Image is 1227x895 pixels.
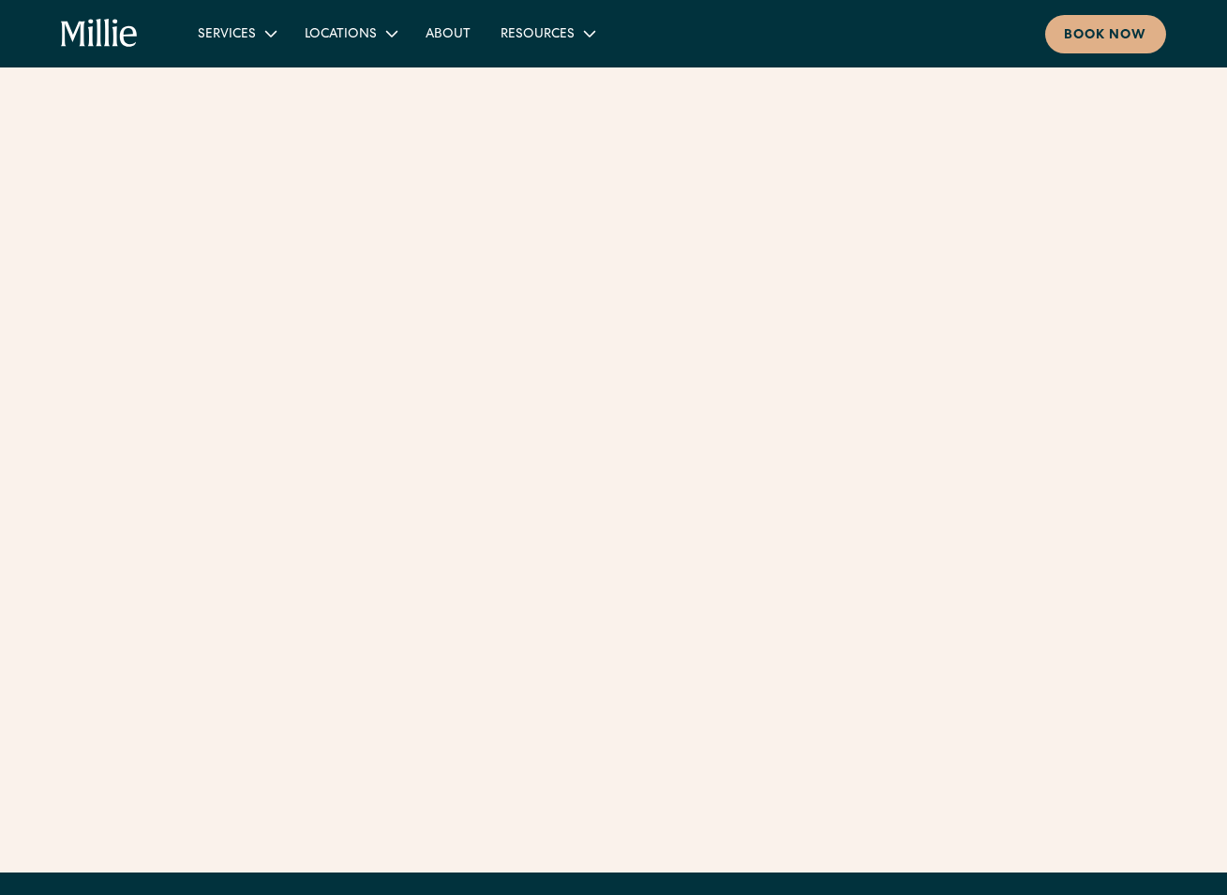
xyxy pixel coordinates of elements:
[501,25,575,45] div: Resources
[305,25,377,45] div: Locations
[61,19,138,49] a: home
[183,18,290,49] div: Services
[1064,26,1147,46] div: Book now
[411,18,486,49] a: About
[198,25,256,45] div: Services
[290,18,411,49] div: Locations
[486,18,608,49] div: Resources
[1045,15,1166,53] a: Book now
